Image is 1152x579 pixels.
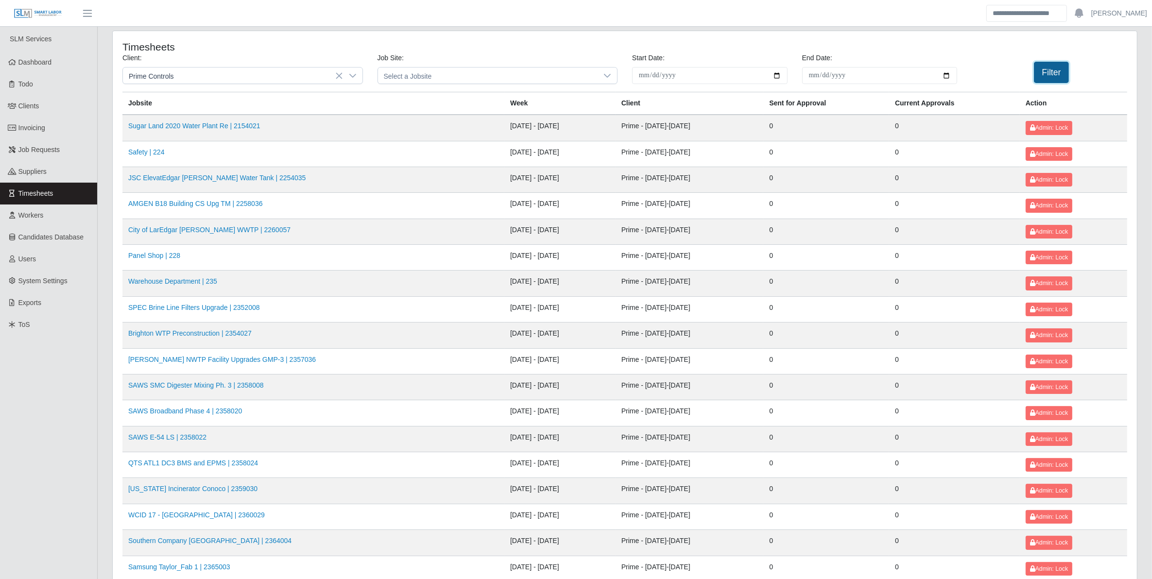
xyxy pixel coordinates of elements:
[1026,484,1072,497] button: Admin: Lock
[889,400,1020,426] td: 0
[128,277,217,285] a: Warehouse Department | 235
[986,5,1067,22] input: Search
[504,245,616,271] td: [DATE] - [DATE]
[128,563,230,571] a: Samsung Taylor_Fab 1 | 2365003
[763,426,889,452] td: 0
[18,299,41,307] span: Exports
[128,148,164,156] a: Safety | 224
[1026,173,1072,187] button: Admin: Lock
[1030,228,1068,235] span: Admin: Lock
[889,193,1020,219] td: 0
[1030,306,1068,313] span: Admin: Lock
[763,452,889,478] td: 0
[128,407,242,415] a: SAWS Broadband Phase 4 | 2358020
[128,174,306,182] a: JSC ElevatEdgar [PERSON_NAME] Water Tank | 2254035
[378,53,404,63] label: Job Site:
[18,58,52,66] span: Dashboard
[889,296,1020,322] td: 0
[1030,461,1068,468] span: Admin: Lock
[18,102,39,110] span: Clients
[1026,406,1072,420] button: Admin: Lock
[1026,458,1072,472] button: Admin: Lock
[504,504,616,529] td: [DATE] - [DATE]
[122,53,142,63] label: Client:
[128,252,180,259] a: Panel Shop | 228
[1030,124,1068,131] span: Admin: Lock
[1026,121,1072,135] button: Admin: Lock
[889,323,1020,348] td: 0
[18,146,60,153] span: Job Requests
[889,426,1020,452] td: 0
[504,374,616,400] td: [DATE] - [DATE]
[616,115,763,141] td: Prime - [DATE]-[DATE]
[1030,436,1068,443] span: Admin: Lock
[18,233,84,241] span: Candidates Database
[122,92,504,115] th: Jobsite
[504,115,616,141] td: [DATE] - [DATE]
[616,452,763,478] td: Prime - [DATE]-[DATE]
[128,381,264,389] a: SAWS SMC Digester Mixing Ph. 3 | 2358008
[504,348,616,374] td: [DATE] - [DATE]
[128,122,260,130] a: Sugar Land 2020 Water Plant Re | 2154021
[128,537,292,545] a: Southern Company [GEOGRAPHIC_DATA] | 2364004
[1026,328,1072,342] button: Admin: Lock
[889,219,1020,244] td: 0
[18,168,47,175] span: Suppliers
[1030,487,1068,494] span: Admin: Lock
[889,245,1020,271] td: 0
[504,452,616,478] td: [DATE] - [DATE]
[616,478,763,504] td: Prime - [DATE]-[DATE]
[616,167,763,192] td: Prime - [DATE]-[DATE]
[1034,62,1069,83] button: Filter
[18,277,68,285] span: System Settings
[763,193,889,219] td: 0
[616,296,763,322] td: Prime - [DATE]-[DATE]
[616,426,763,452] td: Prime - [DATE]-[DATE]
[128,226,291,234] a: City of LarEdgar [PERSON_NAME] WWTP | 2260057
[1030,565,1068,572] span: Admin: Lock
[1020,92,1127,115] th: Action
[1030,539,1068,546] span: Admin: Lock
[18,124,45,132] span: Invoicing
[889,141,1020,167] td: 0
[763,245,889,271] td: 0
[1026,510,1072,524] button: Admin: Lock
[889,348,1020,374] td: 0
[616,193,763,219] td: Prime - [DATE]-[DATE]
[1030,384,1068,391] span: Admin: Lock
[763,167,889,192] td: 0
[1030,176,1068,183] span: Admin: Lock
[18,255,36,263] span: Users
[763,219,889,244] td: 0
[1030,513,1068,520] span: Admin: Lock
[504,92,616,115] th: Week
[1026,251,1072,264] button: Admin: Lock
[889,478,1020,504] td: 0
[889,271,1020,296] td: 0
[1030,254,1068,261] span: Admin: Lock
[1026,355,1072,368] button: Admin: Lock
[763,478,889,504] td: 0
[616,530,763,556] td: Prime - [DATE]-[DATE]
[1030,280,1068,287] span: Admin: Lock
[504,530,616,556] td: [DATE] - [DATE]
[616,271,763,296] td: Prime - [DATE]-[DATE]
[122,41,533,53] h4: Timesheets
[616,323,763,348] td: Prime - [DATE]-[DATE]
[128,433,206,441] a: SAWS E-54 LS | 2358022
[504,167,616,192] td: [DATE] - [DATE]
[763,296,889,322] td: 0
[889,167,1020,192] td: 0
[889,452,1020,478] td: 0
[18,211,44,219] span: Workers
[1026,303,1072,316] button: Admin: Lock
[128,304,260,311] a: SPEC Brine Line Filters Upgrade | 2352008
[1026,562,1072,576] button: Admin: Lock
[504,400,616,426] td: [DATE] - [DATE]
[128,459,258,467] a: QTS ATL1 DC3 BMS and EPMS | 2358024
[14,8,62,19] img: SLM Logo
[504,219,616,244] td: [DATE] - [DATE]
[632,53,665,63] label: Start Date:
[504,296,616,322] td: [DATE] - [DATE]
[128,511,265,519] a: WCID 17 - [GEOGRAPHIC_DATA] | 2360029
